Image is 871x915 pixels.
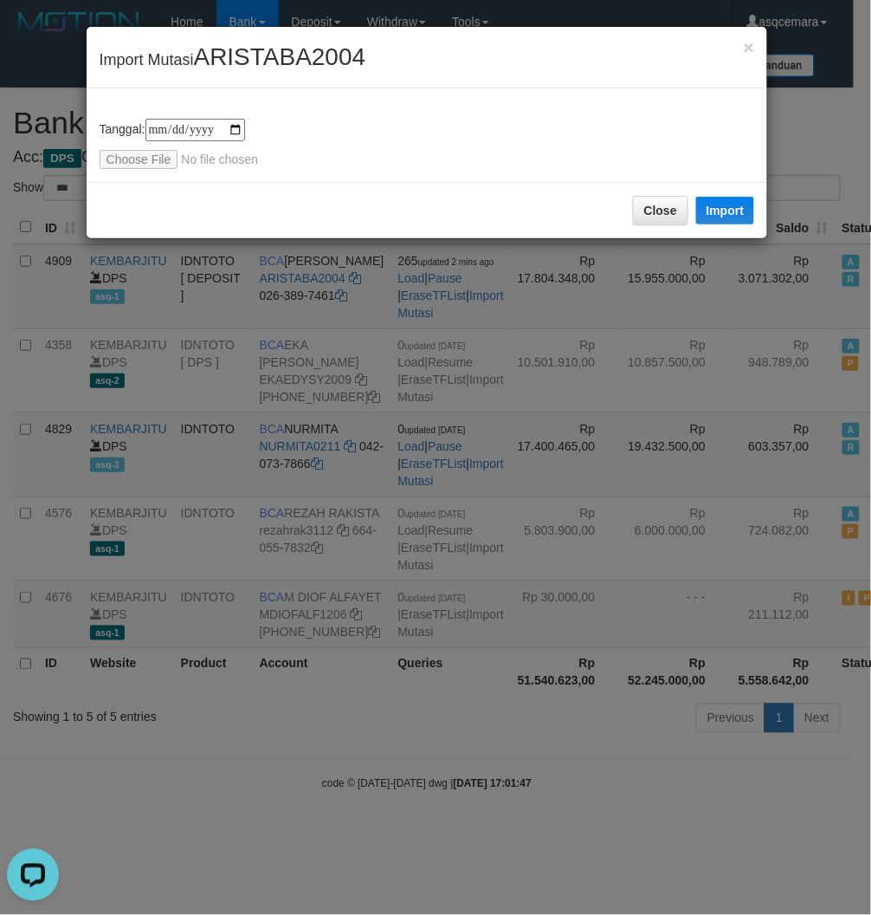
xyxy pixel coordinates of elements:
[100,119,755,169] div: Tanggal:
[633,196,688,225] button: Close
[696,197,755,224] button: Import
[744,37,754,57] span: ×
[100,51,366,68] span: Import Mutasi
[7,7,59,59] button: Open LiveChat chat widget
[744,38,754,56] button: Close
[194,43,366,70] span: ARISTABA2004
